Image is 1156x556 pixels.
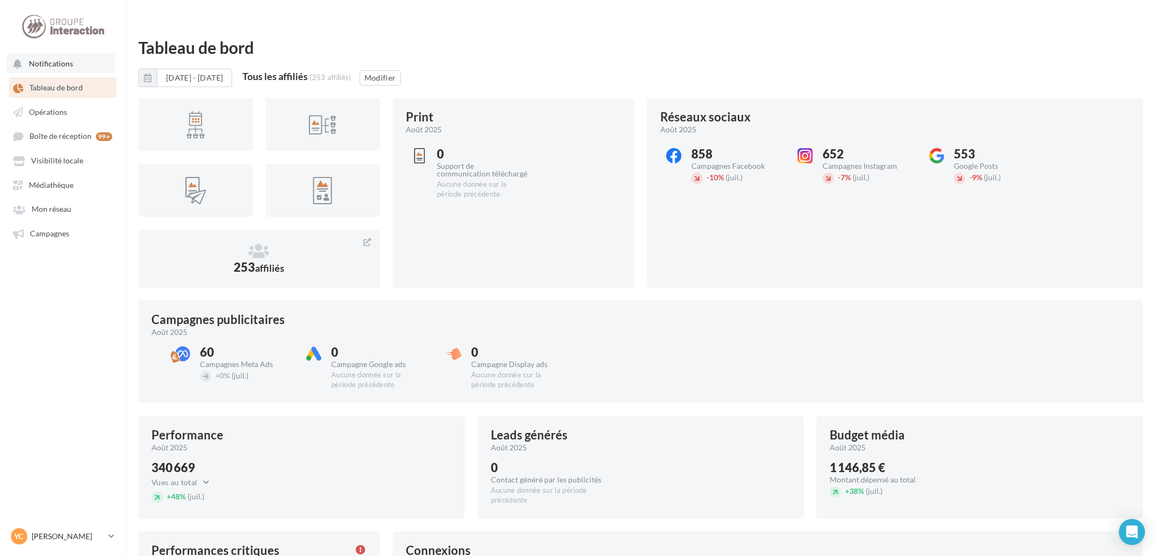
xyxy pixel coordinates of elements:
[830,442,866,453] span: août 2025
[954,148,1045,160] div: 553
[845,486,849,496] span: +
[437,148,528,160] div: 0
[29,132,92,141] span: Boîte de réception
[707,173,709,182] span: -
[838,173,841,182] span: -
[491,476,613,484] div: Contact généré par les publicités
[830,429,905,441] div: Budget média
[491,429,568,441] div: Leads générés
[471,361,562,368] div: Campagne Display ads
[187,492,204,501] span: (juil.)
[830,462,916,474] div: 1 146,85 €
[7,126,119,146] a: Boîte de réception 99+
[7,102,119,121] a: Opérations
[331,346,422,358] div: 0
[32,531,104,542] p: [PERSON_NAME]
[7,53,114,73] button: Notifications
[707,173,724,182] span: 10%
[7,223,119,243] a: Campagnes
[360,70,401,85] button: Modifier
[660,124,696,135] span: août 2025
[200,361,291,368] div: Campagnes Meta Ads
[830,476,916,484] div: Montant dépensé au total
[151,462,215,474] div: 340 669
[29,83,83,93] span: Tableau de bord
[96,132,112,141] div: 99+
[309,73,351,82] div: (253 affiliés)
[838,173,851,182] span: 7%
[151,314,285,326] div: Campagnes publicitaires
[691,162,782,170] div: Campagnes Facebook
[138,69,232,87] button: [DATE] - [DATE]
[7,199,119,218] a: Mon réseau
[7,175,119,194] a: Médiathèque
[853,173,869,182] span: (juil.)
[7,77,119,97] a: Tableau de bord
[437,180,528,199] div: Aucune donnée sur la période précédente
[255,262,284,274] span: affiliés
[29,107,67,117] span: Opérations
[215,371,230,380] span: 0%
[138,39,1143,56] div: Tableau de bord
[984,173,1001,182] span: (juil.)
[15,531,24,542] span: YC
[491,486,613,505] div: Aucune donnée sur la période précédente
[331,370,422,390] div: Aucune donnée sur la période précédente
[726,173,743,182] span: (juil.)
[845,486,864,496] span: 38%
[32,205,71,214] span: Mon réseau
[969,173,982,182] span: 9%
[954,162,1045,170] div: Google Posts
[823,162,914,170] div: Campagnes Instagram
[232,371,248,380] span: (juil.)
[7,150,119,170] a: Visibilité locale
[151,429,223,441] div: Performance
[331,361,422,368] div: Campagne Google ads
[471,346,562,358] div: 0
[200,346,291,358] div: 60
[866,486,883,496] span: (juil.)
[151,476,215,489] button: Vues au total
[660,111,751,123] div: Réseaux sociaux
[167,492,171,501] span: +
[215,371,220,380] span: +
[691,148,782,160] div: 858
[242,71,308,81] div: Tous les affiliés
[491,442,527,453] span: août 2025
[437,162,528,178] div: Support de communication téléchargé
[157,69,232,87] button: [DATE] - [DATE]
[969,173,972,182] span: -
[1119,519,1145,545] div: Open Intercom Messenger
[9,526,117,547] a: YC [PERSON_NAME]
[471,370,562,390] div: Aucune donnée sur la période précédente
[151,327,187,338] span: août 2025
[491,462,613,474] div: 0
[406,111,434,123] div: Print
[29,180,74,190] span: Médiathèque
[234,260,284,274] span: 253
[167,492,186,501] span: 48%
[31,156,83,166] span: Visibilité locale
[406,124,442,135] span: août 2025
[30,229,69,238] span: Campagnes
[151,442,187,453] span: août 2025
[823,148,914,160] div: 652
[29,59,73,68] span: Notifications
